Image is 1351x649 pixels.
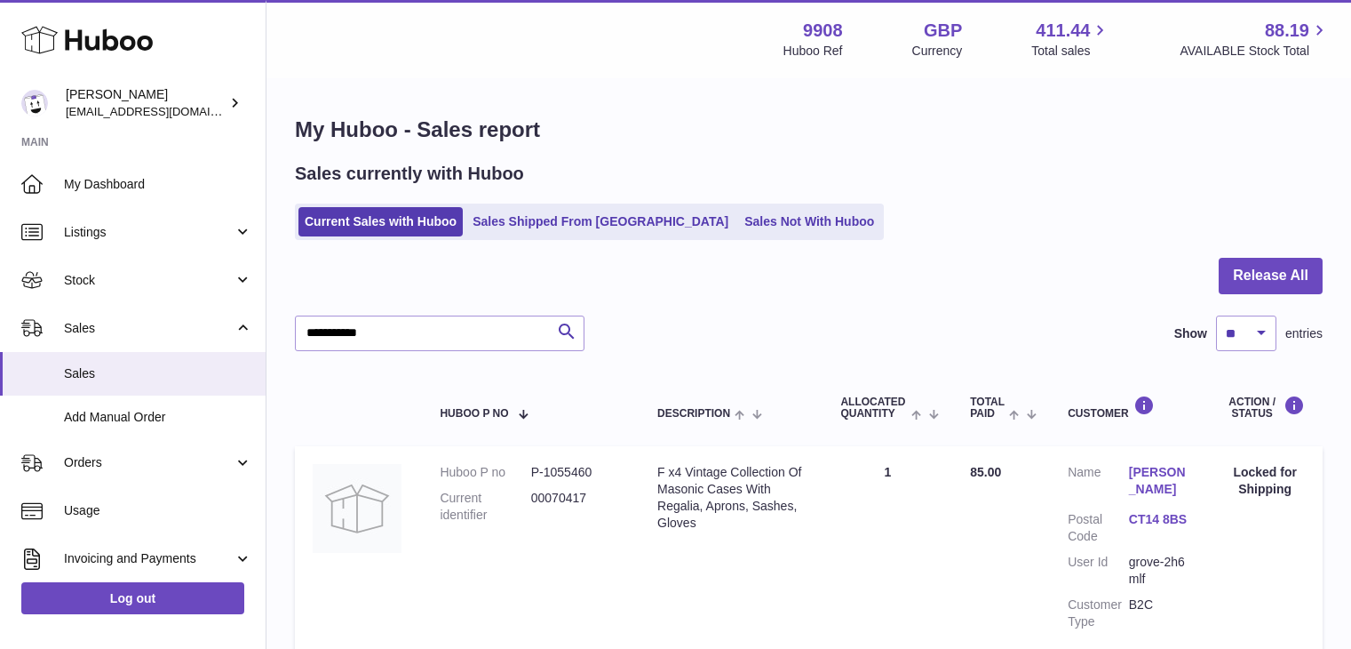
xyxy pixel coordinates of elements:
h2: Sales currently with Huboo [295,162,524,186]
span: ALLOCATED Quantity [840,397,906,420]
div: Customer [1068,396,1189,420]
span: [EMAIL_ADDRESS][DOMAIN_NAME] [66,104,261,118]
dd: B2C [1129,597,1190,630]
dt: Current identifier [440,490,530,524]
span: Add Manual Order [64,409,252,426]
a: CT14 8BS [1129,511,1190,528]
dt: Customer Type [1068,597,1129,630]
a: 88.19 AVAILABLE Stock Total [1180,19,1330,60]
dd: 00070417 [531,490,622,524]
span: 411.44 [1036,19,1090,43]
a: Sales Shipped From [GEOGRAPHIC_DATA] [466,207,735,236]
button: Release All [1219,258,1323,294]
span: Description [657,408,730,420]
strong: 9908 [803,19,843,43]
dt: Name [1068,464,1129,502]
span: 85.00 [970,465,1001,479]
dt: User Id [1068,554,1129,588]
img: tbcollectables@hotmail.co.uk [21,90,48,116]
span: Usage [64,502,252,519]
span: My Dashboard [64,176,252,193]
span: Sales [64,320,234,337]
span: Total paid [970,397,1005,420]
a: 411.44 Total sales [1031,19,1110,60]
label: Show [1174,325,1207,342]
div: F x4 Vintage Collection Of Masonic Cases With Regalia, Aprons, Sashes, Gloves [657,464,805,532]
dt: Huboo P no [440,464,530,481]
span: Orders [64,454,234,471]
span: AVAILABLE Stock Total [1180,43,1330,60]
dd: grove-2h6mlf [1129,554,1190,588]
div: Currency [912,43,963,60]
a: Log out [21,582,244,614]
div: Huboo Ref [783,43,843,60]
dd: P-1055460 [531,464,622,481]
span: Stock [64,272,234,289]
img: no-photo.jpg [313,464,401,553]
a: Current Sales with Huboo [298,207,463,236]
h1: My Huboo - Sales report [295,116,1323,144]
a: [PERSON_NAME] [1129,464,1190,498]
div: Locked for Shipping [1225,464,1305,498]
a: Sales Not With Huboo [738,207,880,236]
span: 88.19 [1265,19,1309,43]
span: Invoicing and Payments [64,550,234,567]
span: Total sales [1031,43,1110,60]
span: entries [1285,325,1323,342]
span: Sales [64,365,252,382]
span: Huboo P no [440,408,508,420]
strong: GBP [924,19,962,43]
span: Listings [64,224,234,241]
div: [PERSON_NAME] [66,86,226,120]
div: Action / Status [1225,396,1305,420]
dt: Postal Code [1068,511,1129,545]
